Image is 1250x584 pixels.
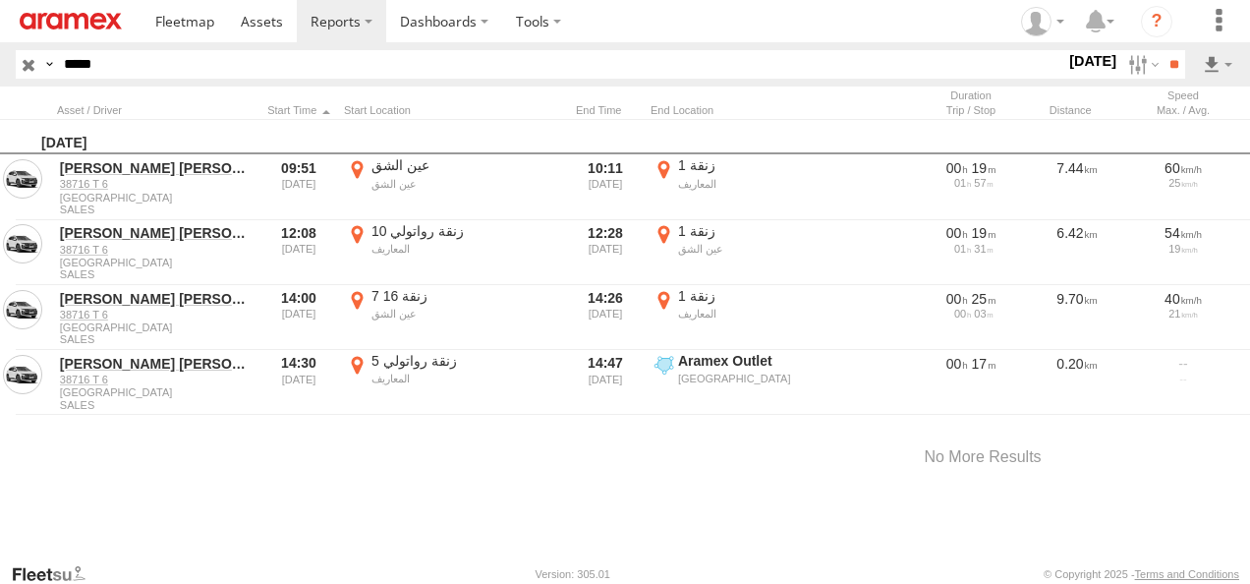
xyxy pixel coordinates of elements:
a: 38716 T 6 [60,177,251,191]
div: 7.44 [1028,156,1126,217]
div: Version: 305.01 [536,568,610,580]
label: Click to View Event Location [651,287,867,348]
a: 38716 T 6 [60,373,251,386]
div: 19 [1137,243,1229,255]
span: 00 [946,356,968,372]
span: [GEOGRAPHIC_DATA] [60,257,251,268]
div: 5 زنقة رواتولي [371,352,557,370]
span: [GEOGRAPHIC_DATA] [60,192,251,204]
span: 17 [972,356,996,372]
div: عين الشق [371,307,557,321]
div: 12:28 [DATE] [568,222,643,283]
label: Click to View Event Location [651,156,867,217]
label: Click to View Event Location [651,352,867,413]
div: عين الشق [678,242,864,256]
a: View Asset in Asset Management [3,224,42,263]
div: [1059s] 13/08/2025 14:30 - 13/08/2025 14:47 [925,355,1017,373]
a: [PERSON_NAME] [PERSON_NAME] [60,290,251,308]
div: زنقة 1 [678,156,864,174]
div: 54 [1137,224,1229,242]
span: 19 [972,160,996,176]
div: 14:00 [DATE] [261,287,336,348]
span: 57 [974,177,993,189]
label: Click to View Event Location [344,287,560,348]
span: [GEOGRAPHIC_DATA] [60,321,251,333]
div: Click to Sort [1028,103,1126,117]
div: 9.70 [1028,287,1126,348]
div: Click to Sort [568,103,643,117]
div: [1166s] 13/08/2025 09:51 - 13/08/2025 10:11 [925,159,1017,177]
a: View Asset in Asset Management [3,290,42,329]
a: 38716 T 6 [60,308,251,321]
span: 31 [974,243,993,255]
span: Filter Results to this Group [60,399,251,411]
label: Click to View Event Location [651,222,867,283]
label: Click to View Event Location [344,156,560,217]
label: [DATE] [1065,50,1120,72]
div: Click to Sort [261,103,336,117]
label: Export results as... [1201,50,1234,79]
span: 03 [974,308,993,320]
div: 7 زنقة 16 [371,287,557,305]
div: Click to Sort [57,103,254,117]
div: [GEOGRAPHIC_DATA] [678,372,864,385]
span: Filter Results to this Group [60,268,251,280]
label: Click to View Event Location [344,352,560,413]
div: 09:51 [DATE] [261,156,336,217]
div: 10 زنقة رواتولي [371,222,557,240]
a: Visit our Website [11,564,101,584]
a: [PERSON_NAME] [PERSON_NAME] [60,159,251,177]
span: 00 [946,291,968,307]
div: المعاريف [371,372,557,385]
img: aramex-logo.svg [20,13,122,29]
div: 60 [1137,159,1229,177]
label: Search Filter Options [1120,50,1163,79]
div: المعاريف [678,307,864,321]
div: © Copyright 2025 - [1044,568,1239,580]
div: 40 [1137,290,1229,308]
a: View Asset in Asset Management [3,355,42,394]
span: 00 [946,160,968,176]
div: المعاريف [678,177,864,191]
div: 14:30 [DATE] [261,352,336,413]
div: 14:47 [DATE] [568,352,643,413]
div: زنقة 1 [678,287,864,305]
a: [PERSON_NAME] [PERSON_NAME] [60,224,251,242]
a: View Asset in Asset Management [3,159,42,199]
div: 12:08 [DATE] [261,222,336,283]
label: Search Query [41,50,57,79]
i: ? [1141,6,1172,37]
span: 19 [972,225,996,241]
div: Emad Mabrouk [1014,7,1071,36]
span: Filter Results to this Group [60,204,251,215]
div: [1546s] 13/08/2025 14:00 - 13/08/2025 14:26 [925,290,1017,308]
div: 21 [1137,308,1229,320]
div: زنقة 1 [678,222,864,240]
div: Aramex Outlet [678,352,864,370]
span: 01 [954,177,971,189]
div: 14:26 [DATE] [568,287,643,348]
label: Click to View Event Location [344,222,560,283]
div: 25 [1137,177,1229,189]
div: 0.20 [1028,352,1126,413]
span: 01 [954,243,971,255]
span: 25 [972,291,996,307]
div: 6.42 [1028,222,1126,283]
a: 38716 T 6 [60,243,251,257]
div: [1190s] 13/08/2025 12:08 - 13/08/2025 12:28 [925,224,1017,242]
div: المعاريف [371,242,557,256]
span: [GEOGRAPHIC_DATA] [60,386,251,398]
a: Terms and Conditions [1135,568,1239,580]
a: [PERSON_NAME] [PERSON_NAME] [60,355,251,373]
span: 00 [946,225,968,241]
div: عين الشق [371,156,557,174]
div: عين الشق [371,177,557,191]
span: 00 [954,308,971,320]
span: Filter Results to this Group [60,333,251,345]
div: 10:11 [DATE] [568,156,643,217]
